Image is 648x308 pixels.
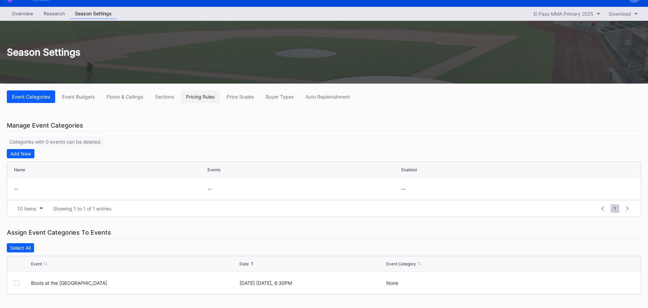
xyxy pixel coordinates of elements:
button: Select All [7,243,34,252]
div: Manage Event Categories [7,120,641,131]
div: Floors & Ceilings [107,94,143,100]
button: 10 items [14,204,46,213]
button: Sections [150,90,179,103]
div: Pricing Rules [186,94,215,100]
a: Research [38,9,70,19]
div: Download [609,11,631,17]
button: Buyer Types [261,90,299,103]
button: Pricing Rules [181,90,220,103]
div: Events [207,167,220,172]
span: 1 [611,204,619,213]
div: Date [240,261,249,266]
button: Event Budgets [57,90,100,103]
div: Assign Event Categories To Events [7,227,641,238]
button: Event Categories [7,90,55,103]
button: Download [605,9,641,18]
button: Price Scales [221,90,259,103]
div: Buyer Types [266,94,294,100]
div: [DATE] [DATE], 6:30PM [240,280,384,286]
div: Categories with 0 events can be deleted. [7,136,104,147]
div: Research [38,9,70,18]
div: Event [31,261,42,266]
div: Enabled [401,167,417,172]
div: Auto Replenishment [306,94,350,100]
div: None [386,280,593,286]
div: 10 items [17,206,36,211]
button: Floors & Ceilings [102,90,148,103]
a: Overview [7,9,38,19]
a: Season Settings [70,9,117,19]
div: Showing 1 to 1 of 1 entries [53,206,111,211]
div: -- [207,186,399,192]
div: -- [401,186,405,192]
div: -- [14,186,206,192]
div: El Paso MMA Primary 2025 [534,11,593,17]
div: Event Category [386,261,416,266]
div: Select All [10,245,31,251]
div: Add New [10,151,31,157]
div: Overview [7,9,38,18]
div: Name [14,167,25,172]
div: Event Categories [12,94,50,100]
div: Price Scales [227,94,254,100]
div: Bouts at the Ballpark [31,280,238,286]
button: El Paso MMA Primary 2025 [530,9,604,18]
div: Event Budgets [62,94,95,100]
button: Add New [7,149,34,158]
div: Sections [155,94,174,100]
button: Auto Replenishment [300,90,355,103]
